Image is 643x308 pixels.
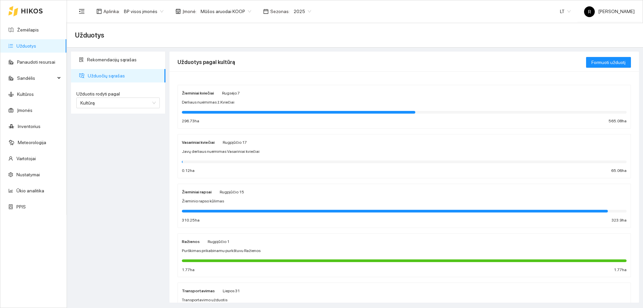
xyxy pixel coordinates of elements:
span: 65.06 ha [611,168,627,174]
a: Kultūros [17,91,34,97]
span: 323.9 ha [612,217,627,224]
span: 2025 [294,6,311,16]
span: 296.73 ha [182,118,199,124]
span: 565.08 ha [609,118,627,124]
span: Užduočių sąrašas [88,69,160,82]
span: Sezonas : [270,8,290,15]
span: 310.25 ha [182,217,200,224]
strong: Žieminiai rapsai [182,190,212,194]
span: Purškimas prikabinamu purkštuvu Ražienos [182,248,261,254]
span: 1.77 ha [182,267,195,273]
span: Formuoti užduotį [591,59,626,66]
span: LT [560,6,571,16]
span: R [588,6,591,17]
a: Žemėlapis [17,27,39,33]
div: Užduotys pagal kultūrą [177,53,586,72]
span: Rugsėjo 7 [222,91,240,96]
a: Užduotys [16,43,36,49]
span: BP visos įmonės [124,6,163,16]
button: Formuoti užduotį [586,57,631,68]
a: Vasariniai kviečiaiRugpjūčio 17Javų derliaus nuėmimas Vasariniai kviečiai0.12ha65.06ha [177,134,631,178]
span: Rekomendacijų sąrašas [87,53,160,66]
a: Įmonės [17,108,32,113]
span: Užduotys [75,30,104,41]
strong: Ražienos [182,239,200,244]
span: menu-fold [79,8,85,14]
span: Liepos 31 [223,289,240,293]
span: Rugpjūčio 17 [223,140,247,145]
a: RažienosRugpjūčio 1Purškimas prikabinamu purkštuvu Ražienos1.77ha1.77ha [177,233,631,278]
button: menu-fold [75,5,88,18]
a: Vartotojai [16,156,36,161]
a: Žieminiai rapsaiRugpjūčio 15Žieminio rapso kūlimas310.25ha323.9ha [177,184,631,228]
a: Panaudoti resursai [17,59,55,65]
strong: Vasariniai kviečiai [182,140,215,145]
span: Transportavimo užduotis [182,297,227,303]
span: 0.12 ha [182,168,195,174]
a: Ūkio analitika [16,188,44,193]
span: Rugpjūčio 1 [208,239,229,244]
span: calendar [263,9,269,14]
span: Žieminio rapso kūlimas [182,198,224,204]
span: shop [175,9,181,14]
span: layout [96,9,102,14]
span: Aplinka : [103,8,120,15]
span: Įmonė : [183,8,197,15]
a: Inventorius [18,124,41,129]
span: Rugpjūčio 15 [220,190,244,194]
span: [PERSON_NAME] [584,9,635,14]
span: Derliaus nuėmimas ž.Kviečiai [182,99,234,106]
span: Sandėlis [17,71,55,85]
a: Nustatymai [16,172,40,177]
span: Mūšos aruodai KOOP [201,6,251,16]
span: solution [79,57,84,62]
a: Žieminiai kviečiaiRugsėjo 7Derliaus nuėmimas ž.Kviečiai296.73ha565.08ha [177,85,631,129]
a: PPIS [16,204,26,209]
strong: Žieminiai kviečiai [182,91,214,96]
span: Kultūrą [80,100,95,106]
span: 1.77 ha [614,267,627,273]
strong: Transportavimas [182,289,215,293]
span: Javų derliaus nuėmimas Vasariniai kviečiai [182,148,260,155]
label: Užduotis rodyti pagal [76,90,160,98]
a: Meteorologija [18,140,46,145]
